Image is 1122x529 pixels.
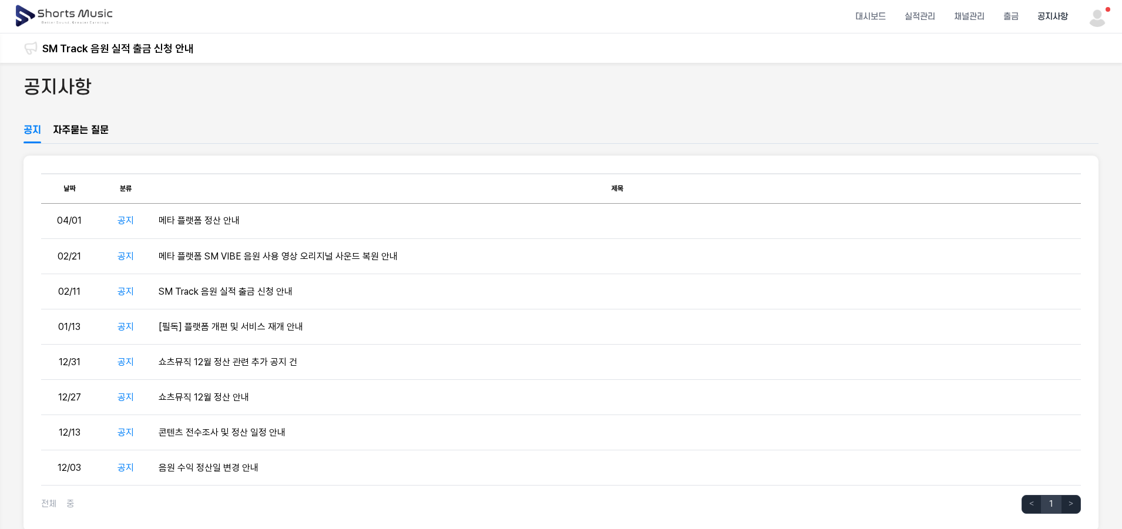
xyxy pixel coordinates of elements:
[895,1,945,32] a: 실적관리
[42,41,194,56] a: SM Track 음원 실적 출금 신청 안내
[1041,495,1061,514] button: 1
[154,380,1081,415] td: 쇼츠뮤직 12월 정산 안내
[154,309,1081,345] td: [필독] 플랫폼 개편 및 서비스 재개 안내
[154,415,1081,450] td: 콘텐츠 전수조사 및 정산 일정 안내
[98,174,154,203] th: 분류
[59,498,64,510] span: 8
[98,380,154,415] td: 공지
[154,239,1081,274] td: 메타 플랫폼 SM VIBE 음원 사용 영상 오리지널 사운드 복원 안내
[846,1,895,32] a: 대시보드
[23,41,38,55] img: 알림 아이콘
[41,498,95,510] p: 전체 중
[23,75,92,101] h2: 공지사항
[41,450,98,486] td: 12/03
[41,380,98,415] td: 12/27
[994,1,1028,32] a: 출금
[1061,495,1081,514] button: >
[41,274,98,309] td: 02/11
[1087,6,1108,27] img: 사용자 이미지
[98,345,154,380] td: 공지
[1028,1,1077,32] a: 공지사항
[41,239,98,274] td: 02/21
[154,450,1081,486] td: 음원 수익 정산일 변경 안내
[98,204,154,239] td: 공지
[41,486,1081,514] nav: Table navigation
[1022,495,1042,514] button: <
[98,450,154,486] td: 공지
[154,204,1081,239] td: 메타 플랫폼 정산 안내
[53,123,109,143] a: 자주묻는 질문
[41,174,98,203] th: 날짜
[23,123,41,143] a: 공지
[98,415,154,450] td: 공지
[98,309,154,345] td: 공지
[76,498,95,510] span: 1 - 8
[98,274,154,309] td: 공지
[41,309,98,345] td: 01/13
[945,1,994,32] a: 채널관리
[41,345,98,380] td: 12/31
[41,415,98,450] td: 12/13
[154,274,1081,309] td: SM Track 음원 실적 출금 신청 안내
[154,345,1081,380] td: 쇼츠뮤직 12월 정산 관련 추가 공지 건
[154,174,1081,203] th: 제목
[41,204,98,239] td: 04/01
[98,239,154,274] td: 공지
